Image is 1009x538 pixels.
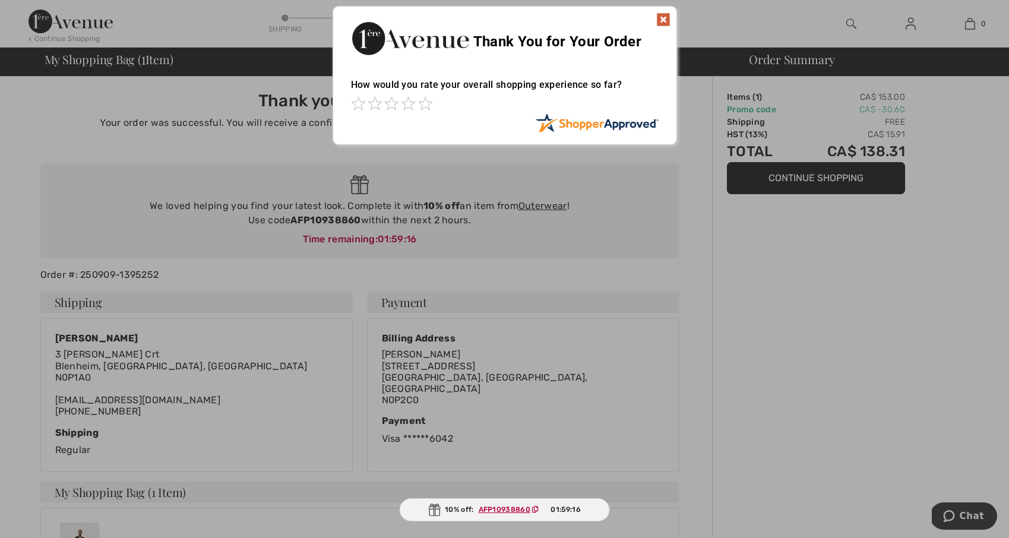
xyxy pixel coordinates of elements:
div: How would you rate your overall shopping experience so far? [351,67,659,113]
span: 01:59:16 [551,504,580,515]
img: Thank You for Your Order [351,18,470,58]
div: 10% off: [399,498,610,521]
span: Thank You for Your Order [473,33,641,50]
ins: AFP10938860 [479,505,530,514]
img: Gift.svg [428,504,440,516]
span: Chat [28,8,52,19]
img: x [656,12,670,27]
